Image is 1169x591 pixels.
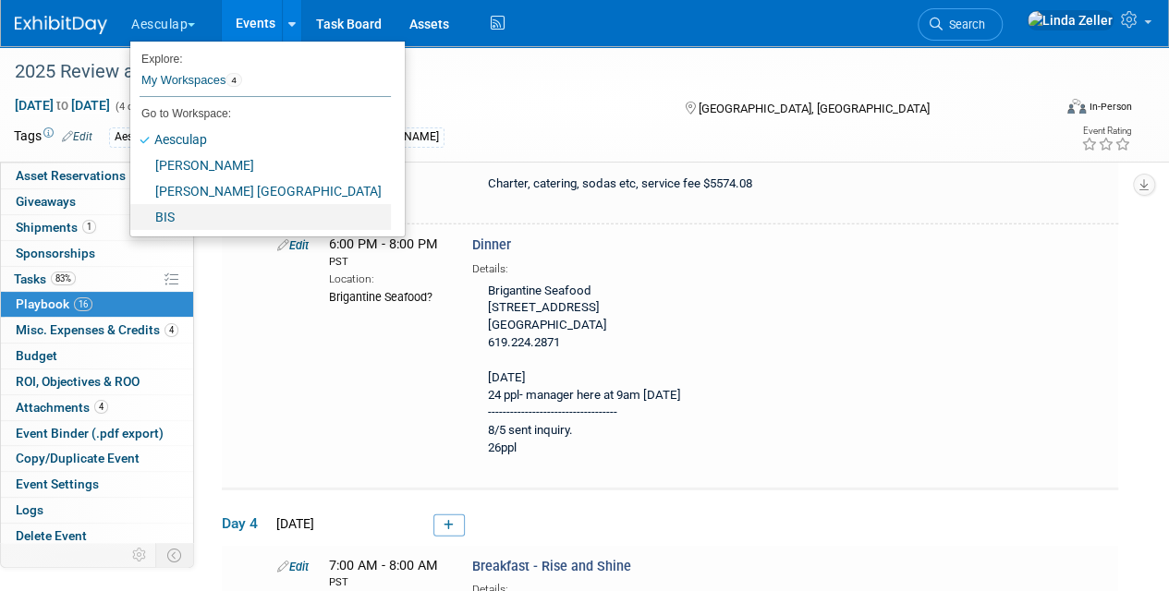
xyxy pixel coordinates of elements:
[329,558,444,590] span: 7:00 AM - 8:00 AM
[82,220,96,234] span: 1
[62,130,92,143] a: Edit
[14,271,76,286] span: Tasks
[1,421,193,446] a: Event Binder (.pdf export)
[15,16,107,34] img: ExhibitDay
[1,344,193,368] a: Budget
[968,96,1132,124] div: Event Format
[16,426,164,440] span: Event Binder (.pdf export)
[1,446,193,471] a: Copy/Duplicate Event
[1067,99,1086,114] img: Format-Inperson.png
[225,73,241,88] span: 4
[164,323,178,337] span: 4
[1,524,193,549] a: Delete Event
[16,194,76,209] span: Giveaways
[16,322,178,337] span: Misc. Expenses & Credits
[16,220,96,235] span: Shipments
[14,97,111,114] span: [DATE] [DATE]
[271,516,314,531] span: [DATE]
[277,238,309,252] a: Edit
[130,48,391,65] li: Explore:
[329,287,444,306] div: Brigantine Seafood?
[16,476,99,491] span: Event Settings
[1,267,193,292] a: Tasks83%
[130,178,391,204] a: [PERSON_NAME] [GEOGRAPHIC_DATA]
[472,256,874,277] div: Details:
[130,152,391,178] a: [PERSON_NAME]
[130,204,391,230] a: BIS
[329,575,444,590] div: PST
[16,528,87,543] span: Delete Event
[1,395,193,420] a: Attachments4
[16,374,140,389] span: ROI, Objectives & ROO
[1,241,193,266] a: Sponsorships
[1,498,193,523] a: Logs
[51,271,76,285] span: 83%
[1,215,193,240] a: Shipments1
[124,543,156,567] td: Personalize Event Tab Strip
[472,277,874,465] div: Brigantine Seafood [STREET_ADDRESS] [GEOGRAPHIC_DATA] 619.224.2871 [DATE] 24 ppl- manager here at...
[130,127,391,152] a: Aesculap
[1,318,193,343] a: Misc. Expenses & Credits4
[16,451,140,465] span: Copy/Duplicate Event
[114,101,152,113] span: (4 days)
[16,348,57,363] span: Budget
[140,65,391,96] a: My Workspaces4
[109,127,166,147] div: Aesculap
[1081,127,1131,136] div: Event Rating
[943,18,985,31] span: Search
[277,560,309,573] a: Edit
[16,246,95,260] span: Sponsorships
[329,269,444,287] div: Location:
[94,400,108,414] span: 4
[1,292,193,317] a: Playbook16
[16,400,108,415] span: Attachments
[156,543,194,567] td: Toggle Event Tabs
[16,502,43,517] span: Logs
[472,559,631,574] span: Breakfast - Rise and Shine
[16,296,92,311] span: Playbook
[1,369,193,394] a: ROI, Objectives & ROO
[16,168,126,183] span: Asset Reservations
[54,98,71,113] span: to
[698,102,929,115] span: [GEOGRAPHIC_DATA], [GEOGRAPHIC_DATA]
[1027,10,1114,30] img: Linda Zeller
[14,127,92,148] td: Tags
[1,189,193,214] a: Giveaways
[1,472,193,497] a: Event Settings
[918,8,1003,41] a: Search
[222,513,268,534] span: Day 4
[130,102,391,126] li: Go to Workspace:
[8,55,1037,89] div: 2025 Review and 2026 Planning Meeting -OKR
[472,237,511,253] span: Dinner
[1089,100,1132,114] div: In-Person
[1,163,193,188] a: Asset Reservations
[74,297,92,311] span: 16
[329,255,444,270] div: PST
